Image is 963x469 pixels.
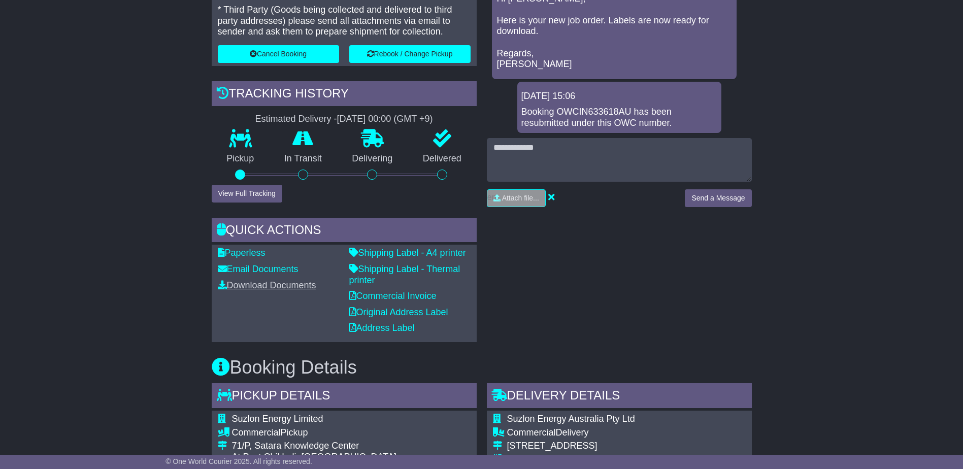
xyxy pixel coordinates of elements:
span: © One World Courier 2025. All rights reserved. [165,457,312,465]
div: Booking OWCIN633618AU has been resubmitted under this OWC number. [521,107,717,128]
div: Pickup [232,427,462,439]
a: Shipping Label - A4 printer [349,248,466,258]
div: [STREET_ADDRESS] [507,441,746,452]
a: Shipping Label - Thermal printer [349,264,460,285]
div: Tracking history [212,81,477,109]
div: Delivery Details [487,383,752,411]
div: Pickup Details [212,383,477,411]
div: [DATE] 15:06 [521,91,717,102]
a: Email Documents [218,264,298,274]
p: Delivering [337,153,408,164]
div: Delivery [507,427,746,439]
p: In Transit [269,153,337,164]
a: Paperless [218,248,265,258]
a: Download Documents [218,280,316,290]
a: Address Label [349,323,415,333]
button: Rebook / Change Pickup [349,45,471,63]
span: Suzlon Energy Australia Pty Ltd [507,414,635,424]
div: Estimated Delivery - [212,114,477,125]
p: Delivered [408,153,477,164]
div: 71/P, Satara Knowledge Center [232,441,462,452]
span: Commercial [507,427,556,438]
p: * Third Party (Goods being collected and delivered to third party addresses) please send all atta... [218,5,471,38]
h3: Booking Details [212,357,752,378]
a: Commercial Invoice [349,291,437,301]
a: Original Address Label [349,307,448,317]
span: Commercial [232,427,281,438]
div: At Post Chikhali, [GEOGRAPHIC_DATA] [232,452,462,463]
div: Quick Actions [212,218,477,245]
span: Suzlon Energy Limited [232,414,323,424]
p: Pickup [212,153,270,164]
button: Cancel Booking [218,45,339,63]
button: View Full Tracking [212,185,282,203]
div: [DATE] 00:00 (GMT +9) [337,114,433,125]
button: Send a Message [685,189,751,207]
